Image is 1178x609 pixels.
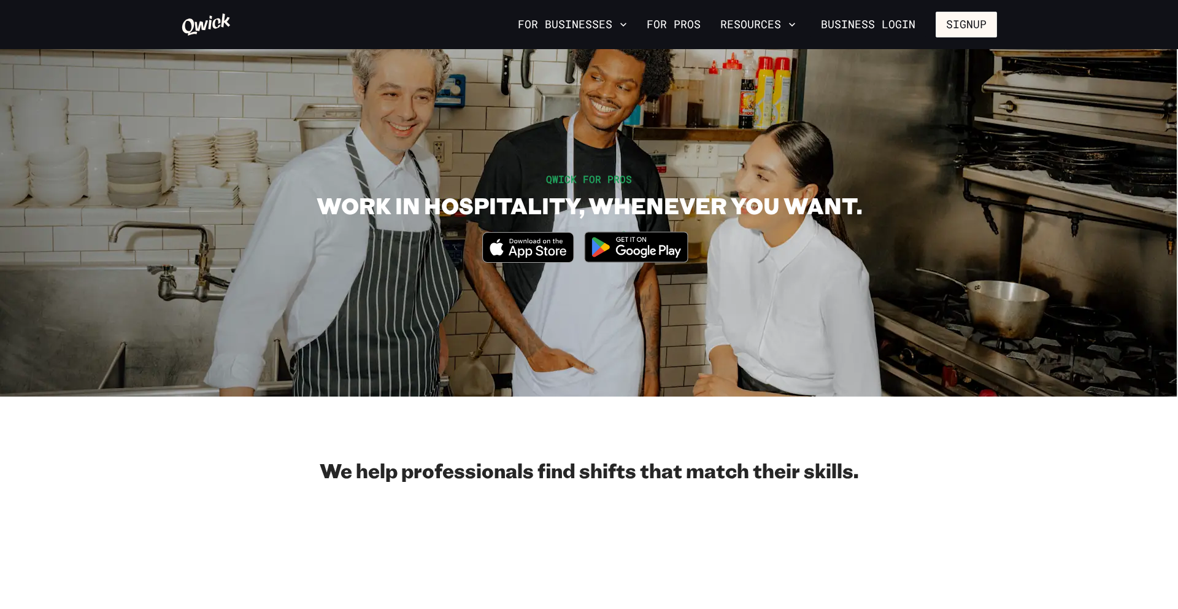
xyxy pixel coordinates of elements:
[513,14,632,35] button: For Businesses
[715,14,801,35] button: Resources
[642,14,706,35] a: For Pros
[181,458,997,483] h2: We help professionals find shifts that match their skills.
[810,12,926,37] a: Business Login
[577,224,696,270] img: Get it on Google Play
[482,252,574,265] a: Download on the App Store
[546,173,632,185] span: QWICK FOR PROS
[317,192,862,219] h1: WORK IN HOSPITALITY, WHENEVER YOU WANT.
[936,12,997,37] button: Signup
